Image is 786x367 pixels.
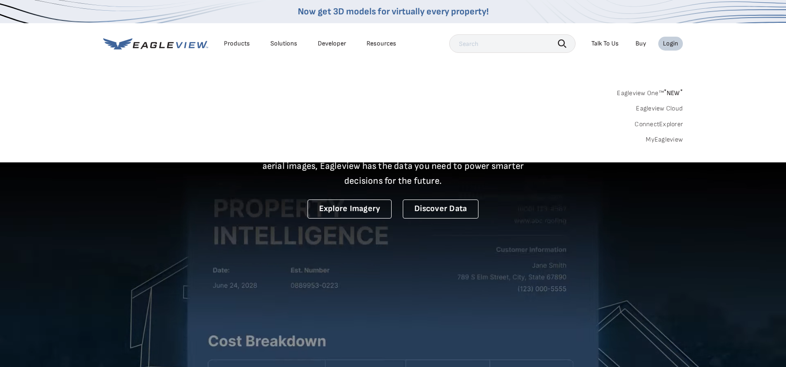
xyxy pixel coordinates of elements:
[635,120,683,129] a: ConnectExplorer
[308,200,392,219] a: Explore Imagery
[617,86,683,97] a: Eagleview One™*NEW*
[224,39,250,48] div: Products
[646,135,683,144] a: MyEagleview
[251,144,535,188] p: A new era starts here. Built on more than 3.5 billion high-resolution aerial images, Eagleview ha...
[367,39,396,48] div: Resources
[636,104,683,113] a: Eagleview Cloud
[298,6,489,17] a: Now get 3D models for virtually every property!
[663,39,678,48] div: Login
[449,34,576,53] input: Search
[635,39,646,48] a: Buy
[591,39,619,48] div: Talk To Us
[318,39,346,48] a: Developer
[664,89,683,97] span: NEW
[403,200,478,219] a: Discover Data
[270,39,297,48] div: Solutions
